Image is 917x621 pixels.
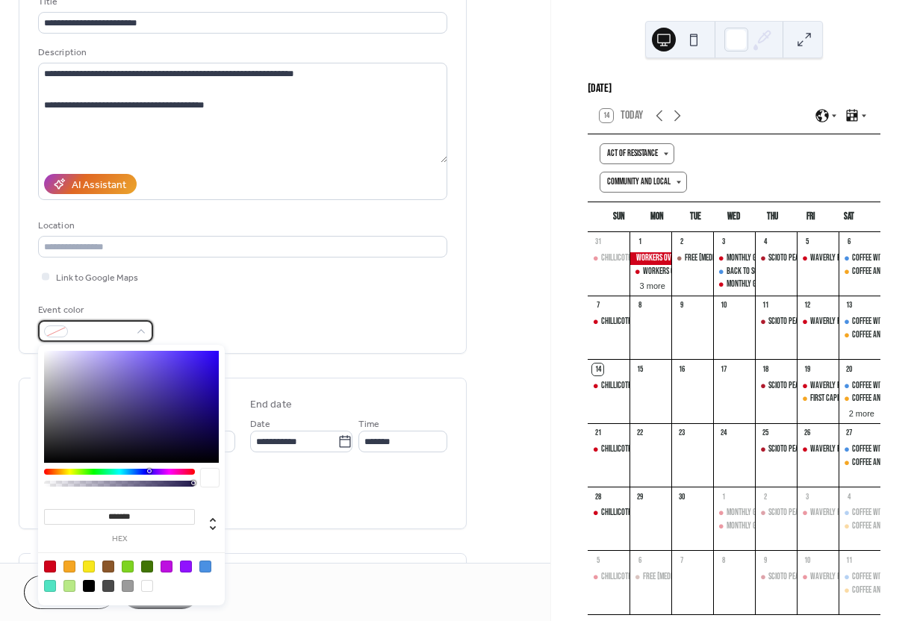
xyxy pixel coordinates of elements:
div: [DATE] [588,80,880,98]
div: #F8E71C [83,561,95,572]
div: #7ED321 [122,561,134,572]
div: 19 [801,363,812,375]
div: 4 [759,237,771,248]
div: Coffee and Talk with First Capital Pride [839,520,880,533]
div: Scioto Peace and Justice Protest for Palestine [755,443,797,456]
div: Monthly Group Meeting (8pm) [727,278,813,291]
div: 29 [634,491,645,502]
div: 28 [592,491,603,502]
div: Chillicothe Protests Every Sunday Morning [588,443,630,456]
div: #50E3C2 [44,580,56,592]
div: 5 [592,555,603,566]
div: Chillicothe Protests Every [DATE] Morning [601,507,726,519]
div: 14 [592,363,603,375]
div: Waverly Protest Every [DATE] [810,252,898,265]
div: 4 [843,491,854,502]
div: Waverly Protest Every [DATE] [810,507,898,519]
div: 1 [718,491,729,502]
div: Coffee and Talk with First Capital Pride [839,266,880,278]
div: Chillicothe Protests Every Sunday Morning [588,380,630,393]
div: 17 [718,363,729,375]
div: Chillicothe Protests Every Sunday Morning [588,571,630,584]
div: #000000 [83,580,95,592]
div: Thu [753,202,792,232]
div: Chillicothe Protests Every [DATE] Morning [601,316,726,328]
div: Coffee and Talk with First Capital Pride [839,584,880,597]
div: Coffee with the Dems (Scioto County) [839,507,880,519]
div: Waverly Protest Every Friday [797,507,839,519]
div: Coffee and Talk with First Capital Pride [839,393,880,405]
div: 8 [634,300,645,311]
div: 1 [634,237,645,248]
div: Free HIV Testing [671,252,713,265]
div: Chillicothe Protests Every Sunday Morning [588,252,630,265]
div: #D0021B [44,561,56,572]
div: 3 [718,237,729,248]
div: 7 [592,300,603,311]
div: 31 [592,237,603,248]
div: #417505 [141,561,153,572]
div: Fri [792,202,830,232]
div: 10 [718,300,729,311]
div: Coffee with the Dems (Scioto County) [839,252,880,265]
div: Back to School With HB 8 Virtual Workshop [727,266,857,278]
div: Waverly Protest Every [DATE] [810,443,898,456]
div: #BD10E0 [161,561,172,572]
div: 10 [801,555,812,566]
div: 6 [843,237,854,248]
div: Coffee with the Dems (Scioto County) [839,443,880,456]
div: Waverly Protest Every Friday [797,252,839,265]
div: 2 [676,237,687,248]
div: Chillicothe Protests Every [DATE] Morning [601,443,726,456]
div: 20 [843,363,854,375]
div: Event color [38,302,150,318]
div: Sun [600,202,638,232]
div: Sat [830,202,868,232]
div: Coffee with the Dems (Scioto County) [839,316,880,328]
label: hex [44,535,195,543]
div: 9 [759,555,771,566]
div: Wed [715,202,753,232]
div: 11 [759,300,771,311]
div: AI Assistant [72,178,126,193]
div: 12 [801,300,812,311]
div: Monthly Group Meeting (8pm) [713,520,755,533]
div: 23 [676,428,687,439]
div: 5 [801,237,812,248]
div: Workers Over Billionaires Clermont County [630,266,671,278]
div: Tue [677,202,715,232]
div: Scioto Peace and Justice Protest for Palestine [755,380,797,393]
div: Waverly Protest Every [DATE] [810,380,898,393]
div: Coffee and Talk with First Capital Pride [839,457,880,469]
div: 3 [801,491,812,502]
button: Cancel [24,575,116,609]
span: Time [358,416,379,432]
div: Free [MEDICAL_DATA] Testing [643,571,723,584]
div: 8 [718,555,729,566]
div: Free HIV Testing [630,571,671,584]
div: First Capital Pride Youth Activity Group [797,393,839,405]
div: 24 [718,428,729,439]
div: Coffee with the Dems (Scioto County) [839,571,880,584]
div: Chillicothe Protests Every [DATE] Morning [601,571,726,584]
div: Coffee with the Dems (Scioto County) [839,380,880,393]
div: Waverly Protest Every Friday [797,380,839,393]
div: Mon [638,202,676,232]
div: 22 [634,428,645,439]
div: Description [38,45,444,60]
div: 25 [759,428,771,439]
div: 16 [676,363,687,375]
div: Waverly Protest Every [DATE] [810,316,898,328]
div: 27 [843,428,854,439]
div: 18 [759,363,771,375]
div: Monthly Group Meeting (5pm) [713,252,755,265]
div: #4A90E2 [199,561,211,572]
div: Waverly Protest Every Friday [797,316,839,328]
div: Monthly Group Meeting (5pm) [727,252,813,265]
div: #F5A623 [63,561,75,572]
div: 30 [676,491,687,502]
div: Chillicothe Protests Every Sunday Morning [588,507,630,519]
div: Scioto Peace and Justice Protest for Palestine [755,316,797,328]
span: Link to Google Maps [56,270,138,286]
